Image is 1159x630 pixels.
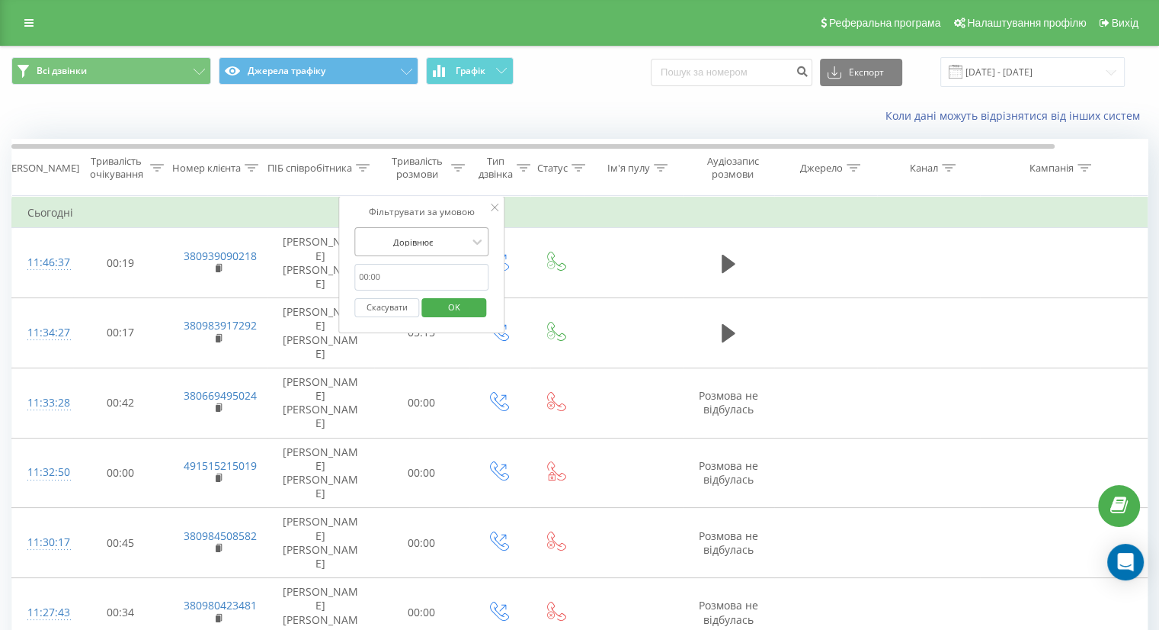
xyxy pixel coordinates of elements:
button: Всі дзвінки [11,57,211,85]
div: Статус [537,162,568,175]
td: 00:42 [73,368,168,438]
a: 380983917292 [184,318,257,333]
div: ПІБ співробітника [267,162,352,175]
td: 00:17 [73,298,168,368]
div: Тип дзвінка [479,155,513,181]
div: Канал [910,162,938,175]
div: Тривалість розмови [387,155,447,181]
input: Пошук за номером [651,59,812,86]
td: [PERSON_NAME] [PERSON_NAME] [267,438,374,508]
td: 00:45 [73,508,168,578]
span: Вихід [1112,17,1138,29]
div: Аудіозапис розмови [696,155,770,181]
a: 491515215019 [184,458,257,473]
div: 11:30:17 [27,528,58,558]
div: Фільтрувати за умовою [354,204,488,220]
div: Open Intercom Messenger [1107,544,1144,580]
span: Розмова не відбулась [699,598,758,626]
span: Всі дзвінки [37,65,87,77]
a: Коли дані можуть відрізнятися вiд інших систем [885,108,1148,123]
button: OK [421,298,486,317]
td: [PERSON_NAME] [PERSON_NAME] [267,368,374,438]
button: Джерела трафіку [219,57,418,85]
td: 00:19 [73,228,168,298]
span: Розмова не відбулась [699,529,758,557]
span: Розмова не відбулась [699,388,758,416]
div: Номер клієнта [172,162,241,175]
span: Реферальна програма [829,17,941,29]
span: Налаштування профілю [967,17,1086,29]
button: Експорт [820,59,902,86]
div: 11:27:43 [27,598,58,628]
div: [PERSON_NAME] [2,162,79,175]
td: 00:00 [374,368,469,438]
td: 00:00 [73,438,168,508]
button: Графік [426,57,514,85]
span: OK [433,295,475,319]
input: 00:00 [354,264,488,291]
div: Тривалість очікування [86,155,146,181]
a: 380984508582 [184,529,257,543]
div: Джерело [800,162,843,175]
div: 11:32:50 [27,458,58,487]
td: 00:00 [374,508,469,578]
a: 380980423481 [184,598,257,612]
td: [PERSON_NAME] [PERSON_NAME] [267,298,374,368]
span: Графік [456,66,485,76]
span: Розмова не відбулась [699,458,758,487]
button: Скасувати [354,298,419,317]
div: 11:46:37 [27,248,58,278]
a: 380669495024 [184,388,257,403]
div: 11:33:28 [27,388,58,418]
td: [PERSON_NAME] [PERSON_NAME] [267,228,374,298]
a: 380939090218 [184,249,257,263]
div: Ім'я пулу [607,162,650,175]
div: 11:34:27 [27,318,58,348]
td: 00:00 [374,438,469,508]
div: Кампанія [1029,162,1074,175]
td: [PERSON_NAME] [PERSON_NAME] [267,508,374,578]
